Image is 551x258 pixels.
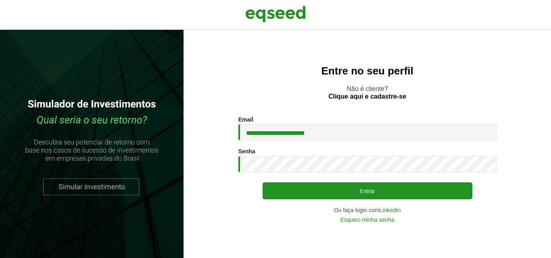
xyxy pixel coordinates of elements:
[340,217,394,223] a: Esqueci minha senha
[238,207,497,213] div: Ou faça login com
[200,65,535,77] h2: Entre no seu perfil
[200,85,535,100] p: Não é cliente?
[328,93,406,100] a: Clique aqui e cadastre-se
[245,4,306,24] img: EqSeed Logo
[238,149,255,154] label: Senha
[263,182,472,199] button: Entrar
[380,207,401,213] a: LinkedIn
[238,117,253,122] label: Email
